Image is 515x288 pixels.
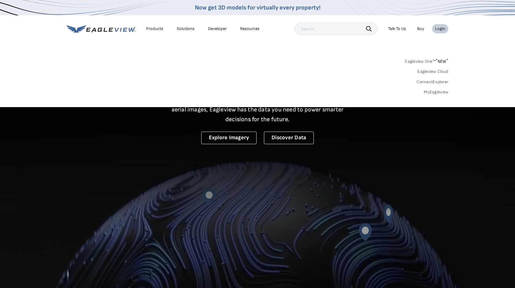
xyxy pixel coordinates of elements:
a: Eagleview One™*NEW* [405,57,448,64]
a: Developer [208,26,227,32]
div: Login [435,26,445,32]
a: Explore Imagery [201,132,257,144]
a: Eagleview Cloud [417,69,448,74]
span: NEW [436,59,448,64]
a: Now get 3D models for virtually every property! [195,4,320,11]
a: MyEagleview [424,89,448,95]
div: Resources [240,26,260,32]
div: Talk To Us [388,26,406,32]
p: A new era starts here. Built on more than 3.5 billion high-resolution aerial images, Eagleview ha... [164,95,351,124]
a: ConnectExplorer [417,79,448,85]
a: Discover Data [264,132,314,144]
input: Search [295,23,378,35]
div: Products [146,26,163,32]
div: Solutions [177,26,195,32]
a: Buy [417,26,424,32]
